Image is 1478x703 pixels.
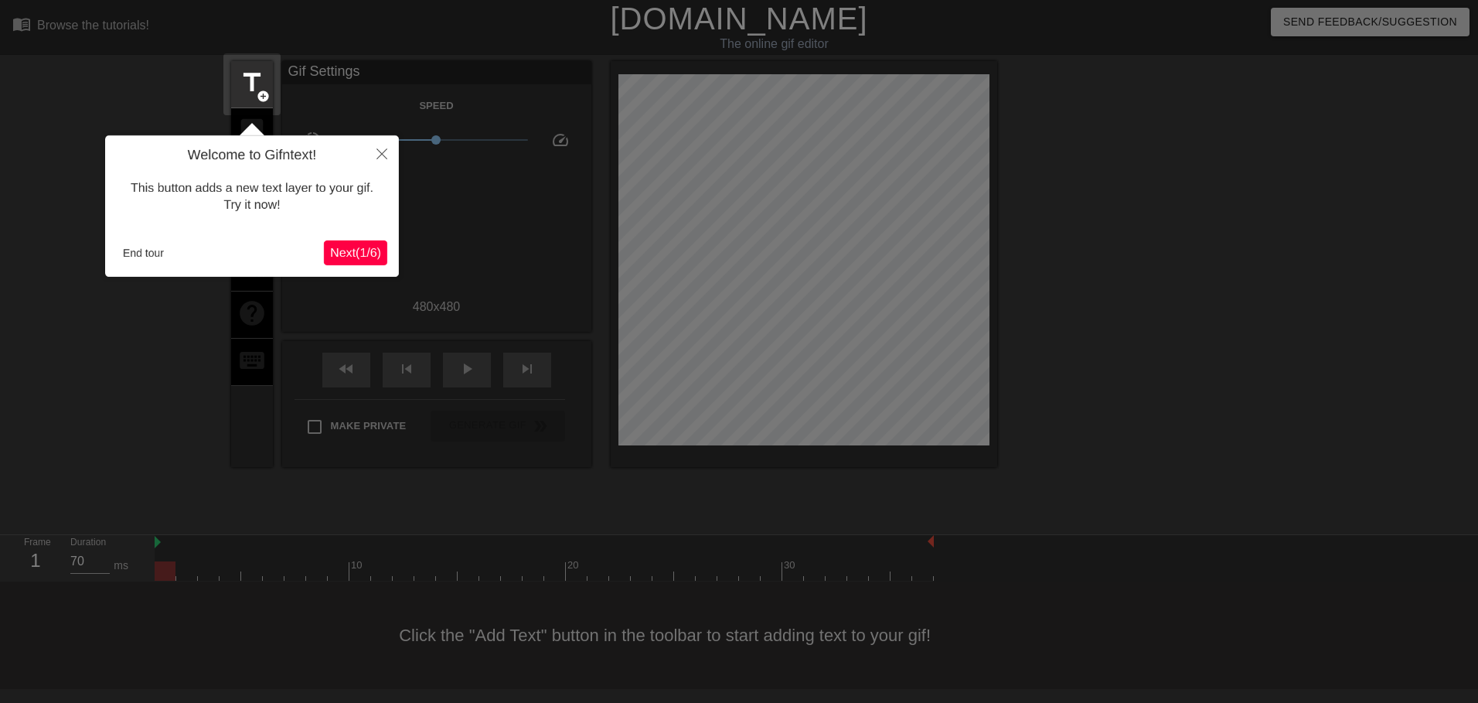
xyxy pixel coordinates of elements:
[117,241,170,264] button: End tour
[330,246,381,259] span: Next ( 1 / 6 )
[117,164,387,230] div: This button adds a new text layer to your gif. Try it now!
[324,241,387,265] button: Next
[365,135,399,171] button: Close
[117,147,387,164] h4: Welcome to Gifntext!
